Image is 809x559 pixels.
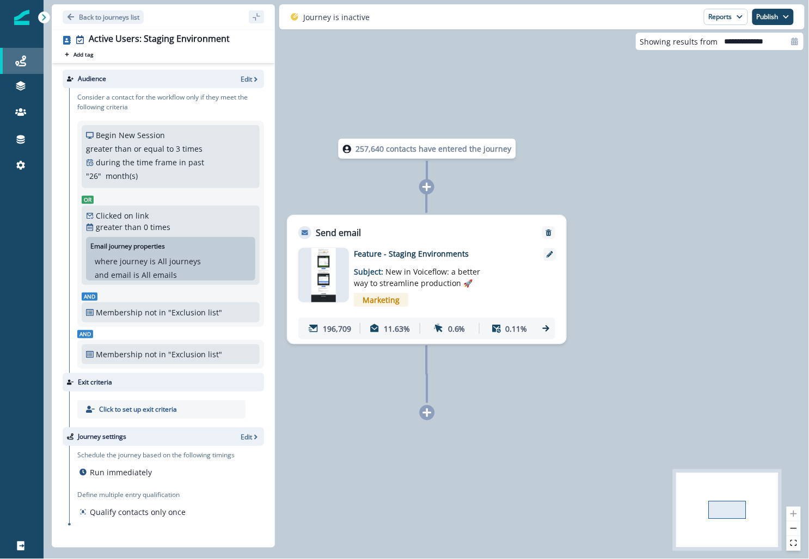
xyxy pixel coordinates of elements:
p: Consider a contact for the workflow only if they meet the following criteria [77,92,264,112]
p: Qualify contacts only once [90,506,186,518]
p: Back to journeys list [79,13,139,22]
div: Send emailRemoveemail asset unavailableFeature - Staging EnvironmentsSubject: New in Voiceflow: a... [287,215,567,344]
p: where journey [95,256,148,267]
p: All emails [142,269,177,281]
p: " 26 " [86,170,101,182]
p: "Exclusion list" [168,349,241,360]
button: fit view [787,536,801,551]
p: is [150,256,156,267]
p: Journey settings [78,432,126,442]
p: 196,709 [323,323,351,334]
span: New in Voiceflow: a better way to streamline production 🚀 [354,266,480,288]
span: Or [82,196,94,204]
p: 0.6% [448,323,465,334]
p: not in [145,349,166,360]
button: Publish [752,9,794,25]
div: 257,640 contacts have entered the journey [323,139,532,159]
span: And [77,330,93,338]
p: Journey is inactive [303,11,370,23]
p: in past [179,157,204,168]
p: Run immediately [90,467,152,478]
p: 257,640 contacts have entered the journey [356,143,512,154]
p: "Exclusion list" [168,307,241,318]
p: All journeys [158,256,201,267]
button: Reports [704,9,748,25]
p: times [182,143,203,154]
p: Schedule the journey based on the following timings [77,450,235,460]
p: 0.11% [506,323,528,334]
p: 0 [144,221,148,233]
p: and email [95,269,131,281]
img: Inflection [14,10,29,25]
p: Edit [241,432,252,442]
button: sidebar collapse toggle [249,10,264,23]
p: Send email [316,226,361,239]
p: Exit criteria [78,377,112,387]
img: email asset unavailable [311,248,335,302]
p: not in [145,307,166,318]
p: is [133,269,139,281]
p: Define multiple entry qualification [77,490,188,500]
p: greater than or equal to [86,143,174,154]
button: Edit [241,432,260,442]
p: greater than [96,221,142,233]
p: month(s) [106,170,138,182]
p: Showing results from [640,36,718,47]
p: Edit [241,74,252,84]
button: Remove [540,229,557,237]
p: Add tag [73,51,93,58]
p: during the time frame [96,157,177,168]
p: Membership [96,349,143,360]
g: Edge from 207449d8-a419-486c-bcb2-24035361ce01 to node-add-under-f19ccd1f-ef59-46a8-abae-f2dd32cc... [426,345,427,403]
div: Active Users: Staging Environment [89,34,230,46]
p: Audience [78,74,106,84]
p: Email journey properties [90,241,165,251]
button: Go back [63,10,144,24]
p: Membership [96,307,143,318]
button: Edit [241,74,260,84]
button: Add tag [63,50,95,59]
p: Clicked on link [96,210,149,221]
span: And [82,293,97,301]
p: times [150,221,170,233]
span: Marketing [354,293,408,307]
p: Feature - Staging Environments [354,248,528,259]
p: Subject: [354,259,490,289]
p: 3 [176,143,180,154]
button: zoom out [787,521,801,536]
p: 11.63% [384,323,410,334]
p: Begin New Session [96,129,165,141]
p: Click to set up exit criteria [99,405,177,414]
